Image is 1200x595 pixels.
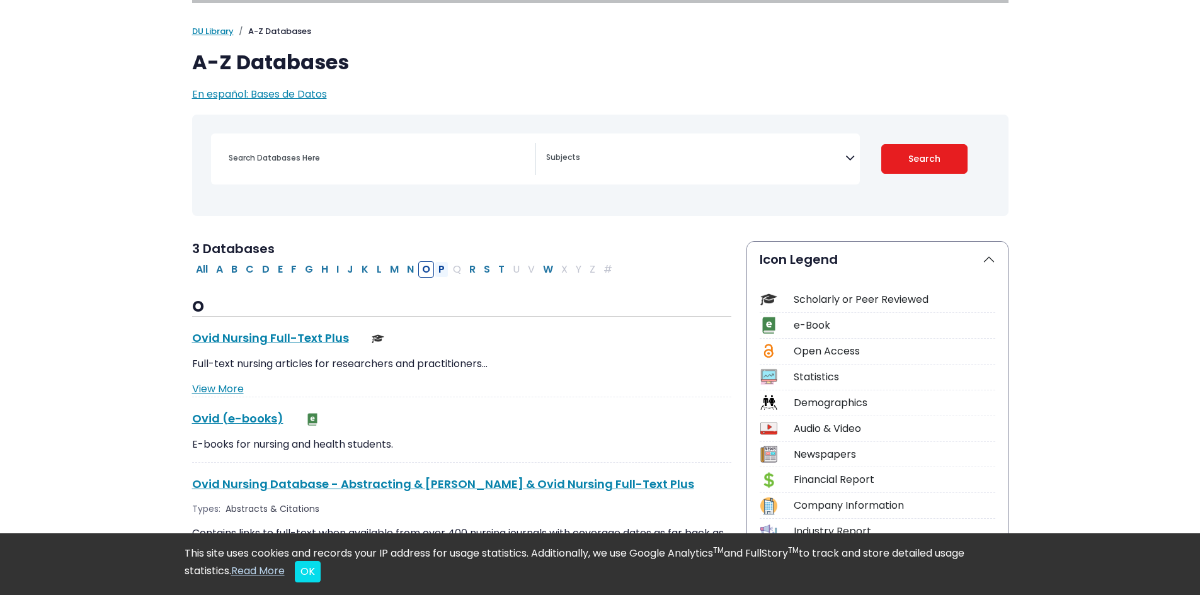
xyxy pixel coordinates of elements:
[192,382,244,396] a: View More
[343,261,357,278] button: Filter Results J
[295,561,321,582] button: Close
[539,261,557,278] button: Filter Results W
[301,261,317,278] button: Filter Results G
[760,368,777,385] img: Icon Statistics
[480,261,494,278] button: Filter Results S
[234,25,311,38] li: A-Z Databases
[221,149,535,167] input: Search database by title or keyword
[231,564,285,578] a: Read More
[466,261,479,278] button: Filter Results R
[358,261,372,278] button: Filter Results K
[192,526,731,556] p: Contains links to full-text when available from over 400 nursing journals with coverage dates as ...
[192,330,349,346] a: Ovid Nursing Full-Text Plus
[794,498,995,513] div: Company Information
[435,261,449,278] button: Filter Results P
[192,50,1009,74] h1: A-Z Databases
[242,261,258,278] button: Filter Results C
[546,154,845,164] textarea: Search
[788,545,799,555] sup: TM
[192,240,275,258] span: 3 Databases
[258,261,273,278] button: Filter Results D
[794,395,995,411] div: Demographics
[760,472,777,489] img: Icon Financial Report
[794,318,995,333] div: e-Book
[287,261,300,278] button: Filter Results F
[192,502,220,516] span: Types:
[713,545,724,555] sup: TM
[192,411,283,426] a: Ovid (e-books)
[226,502,322,516] div: Abstracts & Citations
[761,343,777,360] img: Icon Open Access
[386,261,403,278] button: Filter Results M
[192,261,212,278] button: All
[794,292,995,307] div: Scholarly or Peer Reviewed
[747,242,1008,277] button: Icon Legend
[794,524,995,539] div: Industry Report
[192,115,1009,216] nav: Search filters
[185,546,1016,582] div: This site uses cookies and records your IP address for usage statistics. Additionally, we use Goo...
[760,446,777,463] img: Icon Newspapers
[274,261,287,278] button: Filter Results E
[403,261,418,278] button: Filter Results N
[760,497,777,514] img: Icon Company Information
[760,291,777,308] img: Icon Scholarly or Peer Reviewed
[794,421,995,436] div: Audio & Video
[192,437,731,452] p: E-books for nursing and health students.
[760,394,777,411] img: Icon Demographics
[494,261,508,278] button: Filter Results T
[192,25,1009,38] nav: breadcrumb
[317,261,332,278] button: Filter Results H
[794,472,995,487] div: Financial Report
[372,332,384,345] img: Scholarly or Peer Reviewed
[794,344,995,359] div: Open Access
[192,356,731,371] p: Full-text nursing articles for researchers and practitioners…
[760,317,777,334] img: Icon e-Book
[227,261,241,278] button: Filter Results B
[760,523,777,540] img: Icon Industry Report
[794,447,995,462] div: Newspapers
[212,261,227,278] button: Filter Results A
[333,261,343,278] button: Filter Results I
[418,261,434,278] button: Filter Results O
[192,476,694,492] a: Ovid Nursing Database - Abstracting & [PERSON_NAME] & Ovid Nursing Full-Text Plus
[306,413,319,426] img: e-Book
[192,25,234,37] a: DU Library
[373,261,386,278] button: Filter Results L
[192,261,617,276] div: Alpha-list to filter by first letter of database name
[760,420,777,437] img: Icon Audio & Video
[192,87,327,101] a: En español: Bases de Datos
[192,298,731,317] h3: O
[794,370,995,385] div: Statistics
[881,144,968,174] button: Submit for Search Results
